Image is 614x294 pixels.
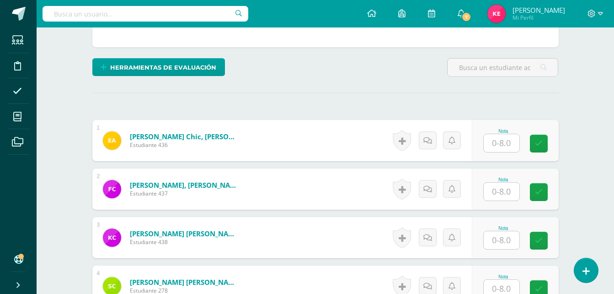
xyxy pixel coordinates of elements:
span: Estudiante 438 [130,238,240,246]
input: Busca un estudiante aquí... [448,59,558,76]
a: [PERSON_NAME] [PERSON_NAME] [130,229,240,238]
span: 7 [461,12,471,22]
a: [PERSON_NAME] [PERSON_NAME] [130,278,240,287]
input: Busca un usuario... [43,6,248,22]
input: 0-8.0 [484,183,519,201]
input: 0-8.0 [484,134,519,152]
div: Nota [483,177,523,182]
img: 53b0653df24650d0d6fe32d6a9f74686.png [103,180,121,198]
span: Mi Perfil [513,14,565,22]
div: Nota [483,274,523,279]
span: [PERSON_NAME] [513,5,565,15]
a: [PERSON_NAME], [PERSON_NAME] [130,180,240,190]
img: 7047bdd8c0aab464a3cb389e053dcdf2.png [103,131,121,150]
span: Estudiante 437 [130,190,240,197]
a: [PERSON_NAME] Chic, [PERSON_NAME] [130,132,240,141]
img: 912b1005c542e019a191dcfc0767073d.png [103,229,121,247]
span: Herramientas de evaluación [110,59,216,76]
span: Estudiante 436 [130,141,240,149]
img: 5c7b8e1c8238548934d01c0311e969bf.png [487,5,506,23]
a: Herramientas de evaluación [92,58,225,76]
div: Nota [483,226,523,231]
input: 0-8.0 [484,231,519,249]
div: Nota [483,129,523,134]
